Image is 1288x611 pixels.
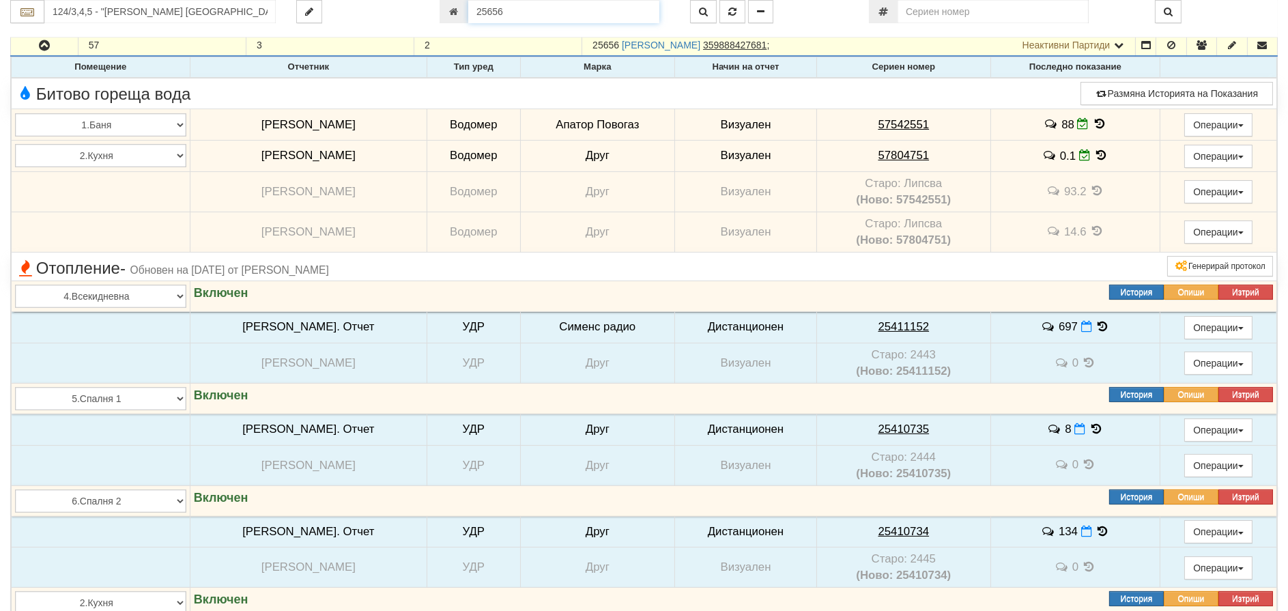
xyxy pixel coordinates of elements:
[194,388,248,402] strong: Включен
[1041,320,1059,333] span: История на забележките
[703,40,767,51] tcxspan: Call 359888427681 via 3CX
[427,516,520,548] td: УДР
[817,171,991,212] td: Устройство със сериен номер Липсва беше подменено от устройство със сериен номер 57542551
[856,569,951,582] b: (Ново: 25410734)
[1061,118,1074,131] span: 88
[520,516,674,548] td: Друг
[261,356,356,369] span: [PERSON_NAME]
[878,118,930,131] tcxspan: Call 57542551 via 3CX
[520,312,674,343] td: Сименс радио
[1109,489,1164,505] button: История
[1092,117,1107,130] span: История на показанията
[194,593,248,606] strong: Включен
[674,312,816,343] td: Дистанционен
[1079,150,1091,161] i: Редакция Отчет към 29/09/2025
[1094,149,1109,162] span: История на показанията
[674,414,816,445] td: Дистанционен
[427,343,520,383] td: УДР
[520,212,674,252] td: Друг
[427,312,520,343] td: УДР
[878,525,930,538] tcxspan: Call 25410734 via 3CX
[817,57,991,78] th: Сериен номер
[1184,316,1253,339] button: Операции
[1078,118,1089,130] i: Редакция Отчет към 29/09/2025
[1060,150,1076,162] span: 0.1
[246,35,414,57] td: 3
[1164,489,1218,505] button: Опиши
[856,467,951,480] b: (Ново: 25410735)
[261,459,356,472] span: [PERSON_NAME]
[1046,225,1064,238] span: История на забележките
[1218,489,1273,505] button: Изтрий
[1184,454,1253,477] button: Операции
[582,35,1136,57] td: ;
[1081,82,1273,105] button: Размяна Историята на Показания
[520,140,674,171] td: Друг
[261,185,356,198] span: [PERSON_NAME]
[120,259,126,277] span: -
[520,445,674,485] td: Друг
[1059,321,1078,334] span: 697
[674,445,816,485] td: Визуален
[990,57,1160,78] th: Последно показание
[1047,423,1065,436] span: История на забележките
[1064,225,1087,238] span: 14.6
[1072,459,1078,472] span: 0
[1184,352,1253,375] button: Операции
[1109,285,1164,300] button: История
[817,548,991,588] td: Устройство със сериен номер 2445 беше подменено от устройство със сериен номер 25410734
[1095,525,1110,538] span: История на показанията
[1095,320,1110,333] span: История на показанията
[520,57,674,78] th: Марка
[12,57,190,78] th: Помещение
[194,286,248,300] strong: Включен
[520,414,674,445] td: Друг
[674,109,816,141] td: Визуален
[15,85,190,103] span: Битово гореща вода
[427,414,520,445] td: УДР
[425,40,430,51] span: 2
[261,118,356,131] span: [PERSON_NAME]
[674,212,816,252] td: Визуален
[1042,149,1060,162] span: История на забележките
[1054,458,1072,471] span: История на забележките
[1218,387,1273,402] button: Изтрий
[1064,185,1087,198] span: 93.2
[427,171,520,212] td: Водомер
[427,109,520,141] td: Водомер
[427,548,520,588] td: УДР
[130,264,329,276] span: Обновен на [DATE] от [PERSON_NAME]
[261,225,356,238] span: [PERSON_NAME]
[1054,356,1072,369] span: История на забележките
[520,548,674,588] td: Друг
[1184,145,1253,168] button: Операции
[878,423,930,436] tcxspan: Call 25410735 via 3CX
[856,233,951,246] b: (Ново: 57804751)
[1082,560,1097,573] span: История на показанията
[520,343,674,383] td: Друг
[1164,591,1218,606] button: Опиши
[1089,184,1104,197] span: История на показанията
[427,212,520,252] td: Водомер
[1081,321,1092,332] i: Нов Отчет към 29/09/2025
[427,140,520,171] td: Водомер
[1109,591,1164,606] button: История
[427,445,520,485] td: УДР
[1082,458,1097,471] span: История на показанията
[674,140,816,171] td: Визуален
[1184,180,1253,203] button: Операции
[261,149,356,162] span: [PERSON_NAME]
[1059,525,1078,538] span: 134
[1164,387,1218,402] button: Опиши
[1089,423,1104,436] span: История на показанията
[1167,256,1273,276] button: Генерирай протокол
[1022,40,1111,51] span: Неактивни Партиди
[1065,423,1071,436] span: 8
[817,343,991,383] td: Устройство със сериен номер 2443 беше подменено от устройство със сериен номер 25411152
[427,57,520,78] th: Тип уред
[242,320,374,333] span: [PERSON_NAME]. Отчет
[1074,423,1085,435] i: Нов Отчет към 29/09/2025
[1109,387,1164,402] button: История
[520,171,674,212] td: Друг
[1218,285,1273,300] button: Изтрий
